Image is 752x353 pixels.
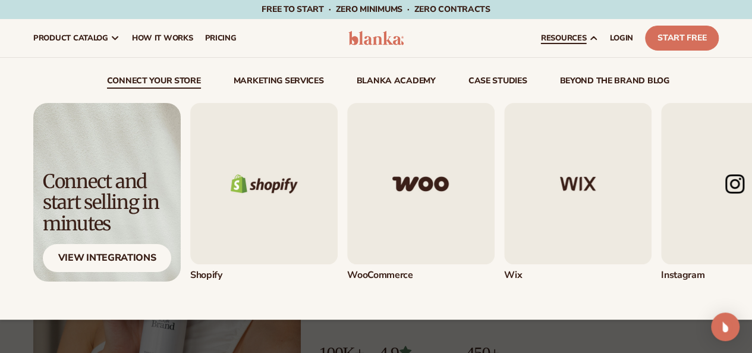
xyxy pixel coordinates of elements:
[357,77,436,89] a: Blanka Academy
[190,103,338,282] div: 1 / 5
[347,103,495,282] div: 2 / 5
[43,244,171,272] div: View Integrations
[262,4,490,15] span: Free to start · ZERO minimums · ZERO contracts
[347,103,495,282] a: Woo commerce logo. WooCommerce
[43,171,171,235] div: Connect and start selling in minutes
[504,103,652,282] div: 3 / 5
[190,103,338,282] a: Shopify logo. Shopify
[33,103,181,282] a: Light background with shadow. Connect and start selling in minutes View Integrations
[504,103,652,282] a: Wix logo. Wix
[347,103,495,264] img: Woo commerce logo.
[204,33,236,43] span: pricing
[541,33,586,43] span: resources
[132,33,193,43] span: How It Works
[610,33,633,43] span: LOGIN
[347,269,495,282] div: WooCommerce
[33,103,181,282] img: Light background with shadow.
[645,26,719,51] a: Start Free
[234,77,324,89] a: Marketing services
[504,103,652,264] img: Wix logo.
[27,19,126,57] a: product catalog
[348,31,404,45] img: logo
[107,77,201,89] a: connect your store
[504,269,652,282] div: Wix
[559,77,669,89] a: beyond the brand blog
[535,19,604,57] a: resources
[190,269,338,282] div: Shopify
[711,313,740,341] div: Open Intercom Messenger
[199,19,242,57] a: pricing
[33,33,108,43] span: product catalog
[126,19,199,57] a: How It Works
[468,77,527,89] a: case studies
[604,19,639,57] a: LOGIN
[190,103,338,264] img: Shopify logo.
